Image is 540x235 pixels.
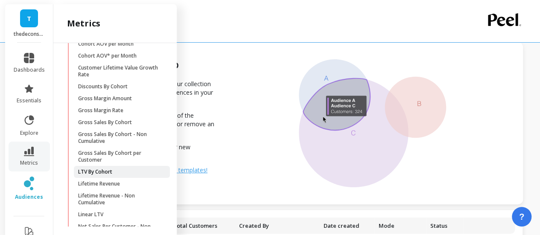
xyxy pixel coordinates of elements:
p: Customer Lifetime Value Growth Rate [78,64,160,78]
span: audiences [15,194,43,200]
p: Discounts By Cohort [78,83,128,90]
span: ? [519,211,524,223]
p: thedeconstruct [14,31,45,38]
p: Gross Margin Rate [78,107,123,114]
button: ? [512,207,531,226]
img: svg+xml;base64,PHN2ZyB3aWR0aD0iMzMyIiBoZWlnaHQ9IjI4OCIgdmlld0JveD0iMCAwIDMzMiAyODgiIGZpbGw9Im5vbm... [299,59,447,187]
span: essentials [17,97,41,104]
th: Toggle SortBy [169,218,234,234]
p: Cohort AOV* per Month [78,52,137,59]
th: Toggle SortBy [235,218,319,234]
p: Gross Sales By Cohort - Non Cumulative [78,131,160,145]
span: T [27,14,31,23]
span: dashboards [14,67,45,73]
p: Gross Margin Amount [78,95,132,102]
p: Linear LTV [78,211,103,218]
th: Toggle SortBy [426,218,464,234]
h2: metrics [67,17,100,29]
th: Toggle SortBy [319,218,375,234]
p: Gross Sales By Cohort per Customer [78,150,160,163]
p: LTV By Cohort [78,168,112,175]
p: Lifetime Revenue [78,180,120,187]
p: Lifetime Revenue - Non Cumulative [78,192,160,206]
span: explore [20,130,38,136]
th: Toggle SortBy [374,218,426,234]
p: Cohort AOV per Month [78,41,134,47]
span: metrics [20,160,38,166]
p: Gross Sales By Cohort [78,119,132,126]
